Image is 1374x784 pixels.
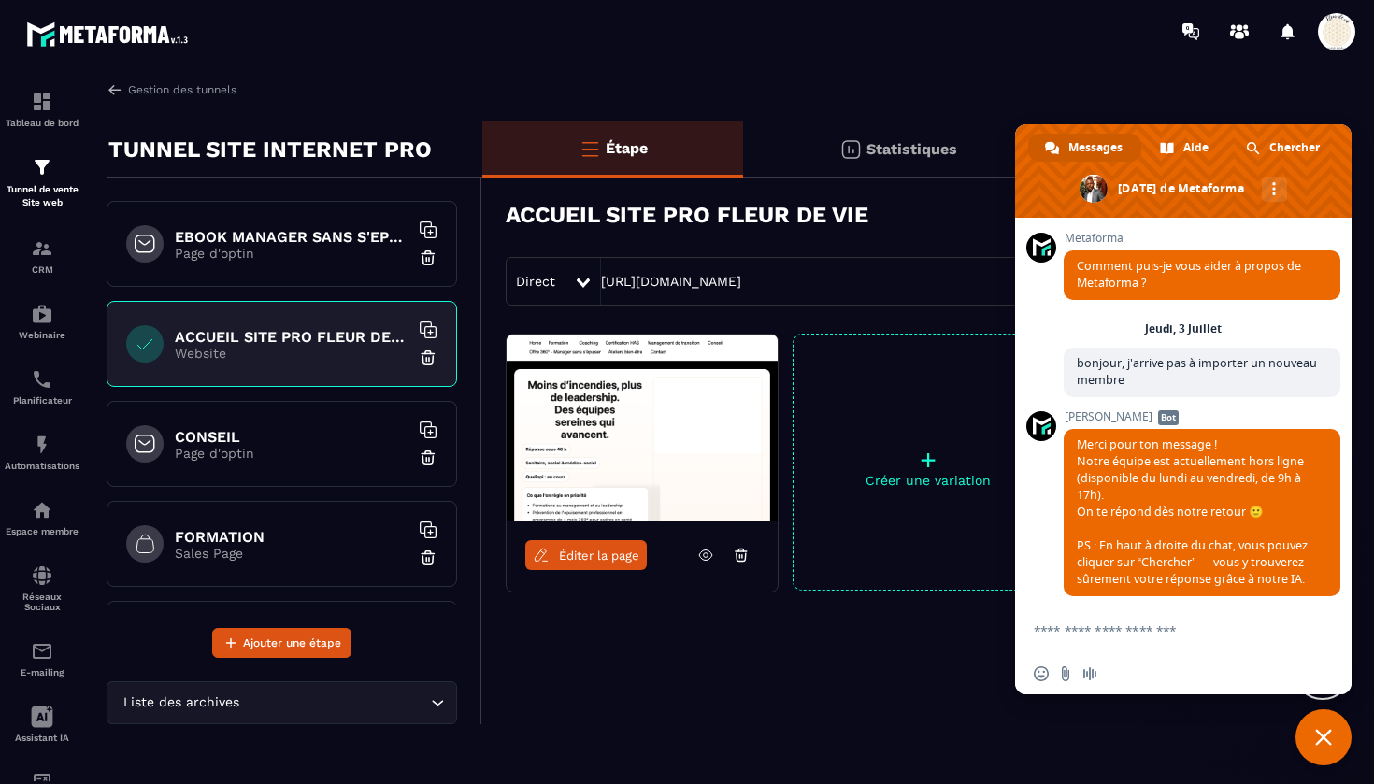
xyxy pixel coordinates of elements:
button: Ajouter une étape [212,628,351,658]
p: Réseaux Sociaux [5,592,79,612]
p: Tunnel de vente Site web [5,183,79,209]
img: social-network [31,564,53,587]
img: automations [31,499,53,521]
input: Search for option [243,692,426,713]
span: Message audio [1082,666,1097,681]
img: bars-o.4a397970.svg [579,137,601,160]
h6: EBOOK MANAGER SANS S'EPUISER OFFERT [175,228,408,246]
div: Chercher [1229,134,1338,162]
span: Insérer un emoji [1034,666,1049,681]
span: Merci pour ton message ! Notre équipe est actuellement hors ligne (disponible du lundi au vendred... [1077,436,1308,587]
p: Planificateur [5,395,79,406]
a: schedulerschedulerPlanificateur [5,354,79,420]
p: Tableau de bord [5,118,79,128]
p: Créer une variation [794,473,1063,488]
img: formation [31,156,53,178]
div: Aide [1143,134,1227,162]
span: Envoyer un fichier [1058,666,1073,681]
img: arrow [107,81,123,98]
a: social-networksocial-networkRéseaux Sociaux [5,550,79,626]
img: trash [419,449,437,467]
a: emailemailE-mailing [5,626,79,691]
span: Messages [1068,134,1123,162]
p: E-mailing [5,667,79,677]
a: Gestion des tunnels [107,81,236,98]
h6: FORMATION [175,528,408,546]
div: Autres canaux [1262,177,1287,202]
h3: ACCUEIL SITE PRO FLEUR DE VIE [506,202,868,228]
a: [URL][DOMAIN_NAME] [601,274,741,289]
a: formationformationTableau de bord [5,77,79,142]
p: + [794,447,1063,473]
img: trash [419,249,437,267]
p: Website [175,346,408,361]
span: Liste des archives [119,692,243,713]
a: Éditer la page [525,540,647,570]
p: Page d'optin [175,246,408,261]
h6: CONSEIL [175,428,408,446]
div: Search for option [107,681,457,724]
img: image [507,335,778,521]
a: formationformationCRM [5,223,79,289]
span: bonjour, j'arrive pas à importer un nouveau membre [1077,355,1317,388]
div: Fermer le chat [1295,709,1352,765]
img: automations [31,303,53,325]
img: trash [419,349,437,367]
p: Page d'optin [175,446,408,461]
img: stats.20deebd0.svg [839,138,862,161]
div: Jeudi, 3 Juillet [1145,323,1222,335]
span: Aide [1183,134,1209,162]
span: Chercher [1269,134,1320,162]
img: formation [31,237,53,260]
span: Metaforma [1064,232,1340,245]
span: [PERSON_NAME] [1064,410,1340,423]
img: formation [31,91,53,113]
a: automationsautomationsEspace membre [5,485,79,550]
img: email [31,640,53,663]
a: automationsautomationsAutomatisations [5,420,79,485]
img: trash [419,549,437,567]
h6: ACCUEIL SITE PRO FLEUR DE VIE [175,328,408,346]
span: Direct [516,274,555,289]
textarea: Entrez votre message... [1034,622,1292,639]
p: Espace membre [5,526,79,536]
p: Assistant IA [5,733,79,743]
p: Webinaire [5,330,79,340]
a: automationsautomationsWebinaire [5,289,79,354]
p: Automatisations [5,461,79,471]
p: Statistiques [866,140,957,158]
span: Ajouter une étape [243,634,341,652]
a: Assistant IA [5,691,79,757]
p: TUNNEL SITE INTERNET PRO [108,131,432,168]
p: Sales Page [175,546,408,561]
p: CRM [5,264,79,275]
span: Comment puis-je vous aider à propos de Metaforma ? [1077,258,1301,291]
img: logo [26,17,194,51]
img: automations [31,434,53,456]
img: scheduler [31,368,53,391]
div: Messages [1028,134,1141,162]
span: Éditer la page [559,549,639,563]
a: formationformationTunnel de vente Site web [5,142,79,223]
p: Étape [606,139,648,157]
span: Bot [1158,410,1179,425]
